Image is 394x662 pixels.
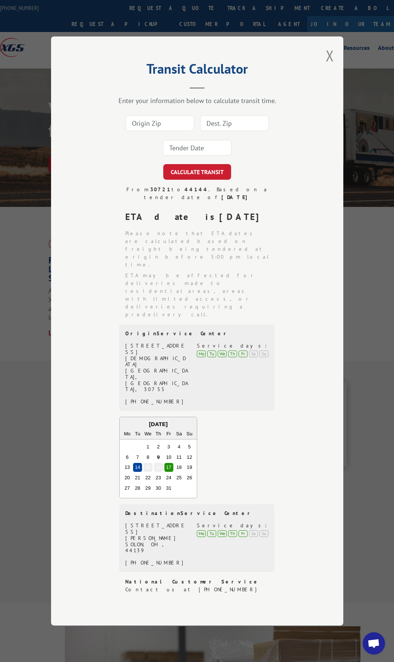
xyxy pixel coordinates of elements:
[185,453,194,462] div: Choose Sunday, October 12th, 2025
[164,473,173,482] div: Choose Friday, October 24th, 2025
[164,429,173,438] div: Fr
[154,484,163,493] div: Choose Thursday, October 30th, 2025
[197,351,206,357] div: Mo
[133,453,142,462] div: Choose Tuesday, October 7th, 2025
[218,530,227,537] div: We
[125,230,275,269] li: Please note that ETA dates are calculated based on freight being tendered at origin before 5:00 p...
[228,530,237,537] div: Th
[197,343,268,349] div: Service days:
[259,530,268,537] div: Su
[123,473,132,482] div: Choose Monday, October 20th, 2025
[249,351,258,357] div: Sa
[164,453,173,462] div: Choose Friday, October 10th, 2025
[200,115,269,131] input: Dest. Zip
[154,429,163,438] div: Th
[174,463,183,472] div: Choose Saturday, October 18th, 2025
[125,510,268,517] div: Destination Service Center
[185,186,208,193] strong: 44144
[143,453,152,462] div: Choose Wednesday, October 8th, 2025
[88,64,306,78] h2: Transit Calculator
[174,429,183,438] div: Sa
[125,210,275,224] div: ETA date is
[174,473,183,482] div: Choose Saturday, October 25th, 2025
[185,429,194,438] div: Su
[154,453,163,462] div: Choose Thursday, October 9th, 2025
[239,351,248,357] div: Fr
[125,522,188,541] div: [STREET_ADDRESS][PERSON_NAME]
[143,429,152,438] div: We
[154,463,163,472] div: Choose Thursday, October 16th, 2025
[133,473,142,482] div: Choose Tuesday, October 21st, 2025
[143,463,152,472] div: Choose Wednesday, October 15th, 2025
[221,194,250,201] strong: [DATE]
[123,484,132,493] div: Choose Monday, October 27th, 2025
[125,586,275,594] div: Contact us at [PHONE_NUMBER]
[133,484,142,493] div: Choose Tuesday, October 28th, 2025
[126,115,194,131] input: Origin Zip
[119,186,275,201] div: From to . Based on a tender date of
[249,530,258,537] div: Sa
[174,453,183,462] div: Choose Saturday, October 11th, 2025
[88,96,306,105] div: Enter your information below to calculate transit time.
[143,484,152,493] div: Choose Wednesday, October 29th, 2025
[197,530,206,537] div: Mo
[125,368,188,393] div: [GEOGRAPHIC_DATA], [GEOGRAPHIC_DATA], 30755
[164,442,173,451] div: Choose Friday, October 3rd, 2025
[122,442,195,493] div: month 2025-10
[125,560,188,566] div: [PHONE_NUMBER]
[163,164,231,180] button: CALCULATE TRANSIT
[219,211,265,223] strong: [DATE]
[125,343,188,368] div: [STREET_ADDRESS][DEMOGRAPHIC_DATA]
[125,399,188,405] div: [PHONE_NUMBER]
[218,351,227,357] div: We
[207,530,216,537] div: Tu
[154,473,163,482] div: Choose Thursday, October 23rd, 2025
[120,420,197,429] div: [DATE]
[164,484,173,493] div: Choose Friday, October 31st, 2025
[164,463,173,472] div: Choose Friday, October 17th, 2025
[185,473,194,482] div: Choose Sunday, October 26th, 2025
[125,541,188,554] div: SOLON, OH, 44139
[143,473,152,482] div: Choose Wednesday, October 22nd, 2025
[150,186,171,193] strong: 30721
[133,463,142,472] div: Choose Tuesday, October 14th, 2025
[125,330,268,337] div: Origin Service Center
[207,351,216,357] div: Tu
[133,429,142,438] div: Tu
[228,351,237,357] div: Th
[154,442,163,451] div: Choose Thursday, October 2nd, 2025
[123,429,132,438] div: Mo
[123,453,132,462] div: Choose Monday, October 6th, 2025
[363,632,385,655] div: Open chat
[239,530,248,537] div: Fr
[174,442,183,451] div: Choose Saturday, October 4th, 2025
[259,351,268,357] div: Su
[125,272,275,319] li: ETA may be affected for deliveries made to residential areas, areas with limited access, or deliv...
[326,46,334,65] button: Close modal
[123,463,132,472] div: Choose Monday, October 13th, 2025
[163,140,231,156] input: Tender Date
[125,578,260,585] strong: National Customer Service
[143,442,152,451] div: Choose Wednesday, October 1st, 2025
[197,522,268,529] div: Service days:
[185,463,194,472] div: Choose Sunday, October 19th, 2025
[185,442,194,451] div: Choose Sunday, October 5th, 2025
